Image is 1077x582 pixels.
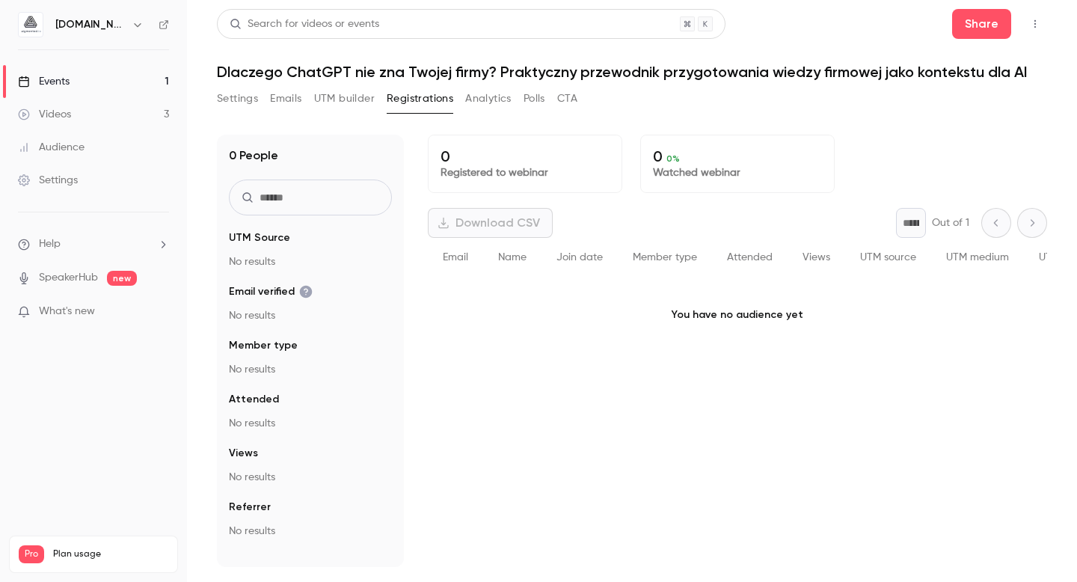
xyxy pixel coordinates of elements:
section: facet-groups [229,230,392,539]
span: What's new [39,304,95,319]
span: Email [443,252,468,263]
span: Plan usage [53,548,168,560]
span: Views [803,252,830,263]
p: Registered to webinar [441,165,610,180]
span: Member type [633,252,697,263]
p: Out of 1 [932,215,969,230]
span: Member type [229,338,298,353]
button: Registrations [387,87,453,111]
span: Pro [19,545,44,563]
button: Share [952,9,1011,39]
span: Name [498,252,527,263]
h6: [DOMAIN_NAME] [55,17,126,32]
h1: 0 People [229,147,278,165]
button: Emails [270,87,301,111]
span: new [107,271,137,286]
div: Events [18,74,70,89]
span: Help [39,236,61,252]
span: Referrer [229,500,271,515]
p: No results [229,470,392,485]
div: Videos [18,107,71,122]
span: Attended [229,392,279,407]
span: UTM source [860,252,916,263]
button: CTA [557,87,577,111]
p: 0 [653,147,822,165]
div: Settings [18,173,78,188]
span: Email verified [229,284,313,299]
p: No results [229,308,392,323]
span: Views [229,446,258,461]
div: Audience [18,140,85,155]
img: aigmented.io [19,13,43,37]
p: No results [229,524,392,539]
h1: Dlaczego ChatGPT nie zna Twojej firmy? Praktyczny przewodnik przygotowania wiedzy firmowej jako k... [217,63,1047,81]
p: No results [229,362,392,377]
iframe: Noticeable Trigger [151,305,169,319]
button: Polls [524,87,545,111]
button: Analytics [465,87,512,111]
a: SpeakerHub [39,270,98,286]
span: 0 % [666,153,680,164]
button: Settings [217,87,258,111]
button: UTM builder [314,87,375,111]
p: 0 [441,147,610,165]
span: UTM medium [946,252,1009,263]
p: You have no audience yet [428,278,1047,352]
p: No results [229,416,392,431]
p: No results [229,254,392,269]
div: Search for videos or events [230,16,379,32]
li: help-dropdown-opener [18,236,169,252]
span: Attended [727,252,773,263]
p: Watched webinar [653,165,822,180]
span: UTM Source [229,230,290,245]
span: Join date [556,252,603,263]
